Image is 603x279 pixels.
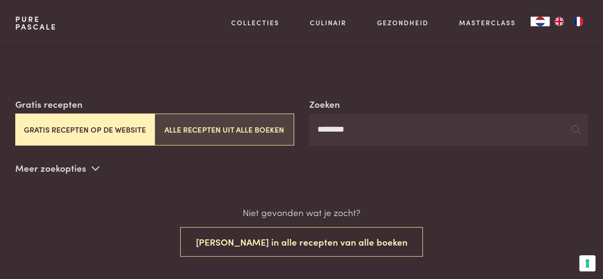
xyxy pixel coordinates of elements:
[231,18,279,28] a: Collecties
[243,206,360,219] p: Niet gevonden wat je zocht?
[15,114,154,145] button: Gratis recepten op de website
[310,18,347,28] a: Culinair
[459,18,515,28] a: Masterclass
[15,15,57,31] a: PurePascale
[550,17,569,26] a: EN
[531,17,550,26] a: NL
[569,17,588,26] a: FR
[309,97,339,111] label: Zoeken
[180,227,423,257] button: [PERSON_NAME] in alle recepten van alle boeken
[377,18,429,28] a: Gezondheid
[15,97,82,111] label: Gratis recepten
[15,161,100,176] p: Meer zoekopties
[531,17,550,26] div: Language
[531,17,588,26] aside: Language selected: Nederlands
[579,255,595,271] button: Uw voorkeuren voor toestemming voor trackingtechnologieën
[550,17,588,26] ul: Language list
[154,114,294,145] button: Alle recepten uit alle boeken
